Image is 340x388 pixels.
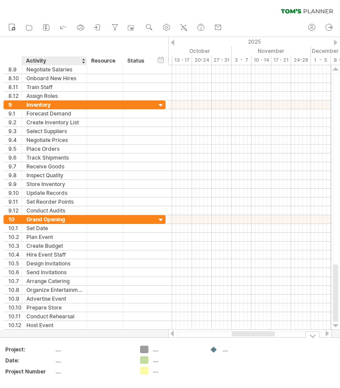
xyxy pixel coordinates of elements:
[153,356,201,364] div: ....
[5,368,54,375] div: Project Number
[8,127,22,135] div: 9.3
[26,65,82,74] div: Negotiate Salaries
[8,65,22,74] div: 8.9
[8,224,22,232] div: 10.1
[26,303,82,312] div: Prepare Store
[5,346,54,353] div: Project:
[26,109,82,118] div: Forecast Demand
[26,198,82,206] div: Set Reorder Points
[26,233,82,241] div: Plan Event
[26,259,82,268] div: Design Invitations
[55,368,129,375] div: ....
[5,357,54,364] div: Date:
[8,215,22,224] div: 10
[8,303,22,312] div: 10.10
[291,56,311,65] div: 24-28
[26,101,82,109] div: Inventory
[8,198,22,206] div: 9.11
[8,74,22,82] div: 8.10
[140,46,232,56] div: October 2025
[8,312,22,321] div: 10.11
[26,242,82,250] div: Create Budget
[8,206,22,215] div: 9.12
[8,92,22,100] div: 8.12
[153,346,201,353] div: ....
[26,312,82,321] div: Conduct Rehearsal
[26,189,82,197] div: Update Records
[55,346,129,353] div: ....
[26,153,82,162] div: Track Shipments
[8,171,22,179] div: 9.8
[26,277,82,285] div: Arrange Catering
[26,118,82,127] div: Create Inventory List
[212,56,232,65] div: 27 - 31
[26,171,82,179] div: Inspect Quality
[26,224,82,232] div: Set Date
[26,136,82,144] div: Negotiate Prices
[127,56,147,65] div: Status
[26,92,82,100] div: Assign Roles
[153,367,201,374] div: ....
[55,357,129,364] div: ....
[8,259,22,268] div: 10.5
[8,233,22,241] div: 10.2
[271,56,291,65] div: 17 - 21
[26,162,82,171] div: Receive Goods
[8,286,22,294] div: 10.8
[26,206,82,215] div: Conduct Audits
[26,83,82,91] div: Train Staff
[8,277,22,285] div: 10.7
[192,56,212,65] div: 20-24
[232,56,251,65] div: 3 - 7
[91,56,118,65] div: Resource
[26,145,82,153] div: Place Orders
[311,56,331,65] div: 1 - 5
[8,162,22,171] div: 9.7
[26,215,82,224] div: Grand Opening
[8,268,22,276] div: 10.6
[232,46,311,56] div: November 2025
[26,295,82,303] div: Advertise Event
[8,118,22,127] div: 9.2
[8,321,22,329] div: 10.12
[251,56,271,65] div: 10 - 14
[26,127,82,135] div: Select Suppliers
[26,250,82,259] div: Hire Event Staff
[8,101,22,109] div: 9
[26,286,82,294] div: Organize Entertainment
[26,74,82,82] div: Onboard New Hires
[305,332,320,338] div: hide legend
[8,83,22,91] div: 8.11
[222,346,270,353] div: ....
[8,180,22,188] div: 9.9
[172,56,192,65] div: 13 - 17
[8,242,22,250] div: 10.3
[8,250,22,259] div: 10.4
[8,136,22,144] div: 9.4
[8,295,22,303] div: 10.9
[8,109,22,118] div: 9.1
[26,180,82,188] div: Store Inventory
[8,153,22,162] div: 9.6
[26,56,82,65] div: Activity
[8,145,22,153] div: 9.5
[26,321,82,329] div: Host Event
[8,189,22,197] div: 9.10
[26,268,82,276] div: Send Invitations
